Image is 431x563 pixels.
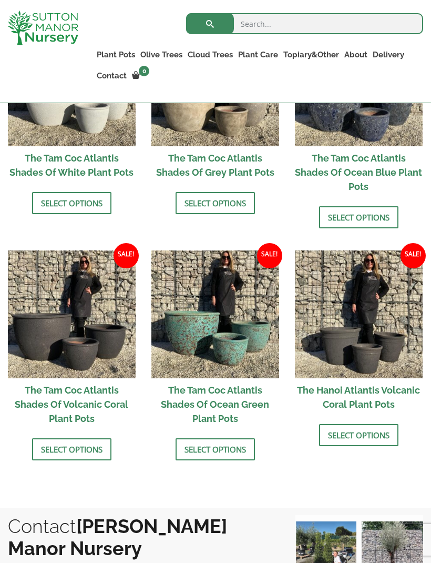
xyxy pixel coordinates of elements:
[176,192,255,214] a: Select options for “The Tam Coc Atlantis Shades Of Grey Plant Pots”
[8,515,274,559] h2: Contact
[295,146,423,198] h2: The Tam Coc Atlantis Shades Of Ocean Blue Plant Pots
[151,250,279,378] img: The Tam Coc Atlantis Shades Of Ocean Green Plant Pots
[32,192,111,214] a: Select options for “The Tam Coc Atlantis Shades Of White Plant Pots”
[114,243,139,268] span: Sale!
[281,47,342,62] a: Topiary&Other
[370,47,407,62] a: Delivery
[151,250,279,430] a: Sale! The Tam Coc Atlantis Shades Of Ocean Green Plant Pots
[235,47,281,62] a: Plant Care
[8,515,227,559] b: [PERSON_NAME] Manor Nursery
[295,18,423,198] a: Sale! The Tam Coc Atlantis Shades Of Ocean Blue Plant Pots
[8,146,136,184] h2: The Tam Coc Atlantis Shades Of White Plant Pots
[94,47,138,62] a: Plant Pots
[295,250,423,378] img: The Hanoi Atlantis Volcanic Coral Plant Pots
[32,438,111,460] a: Select options for “The Tam Coc Atlantis Shades Of Volcanic Coral Plant Pots”
[8,11,78,45] img: logo
[129,68,152,83] a: 0
[176,438,255,460] a: Select options for “The Tam Coc Atlantis Shades Of Ocean Green Plant Pots”
[151,378,279,430] h2: The Tam Coc Atlantis Shades Of Ocean Green Plant Pots
[94,68,129,83] a: Contact
[8,250,136,378] img: The Tam Coc Atlantis Shades Of Volcanic Coral Plant Pots
[295,250,423,416] a: Sale! The Hanoi Atlantis Volcanic Coral Plant Pots
[8,378,136,430] h2: The Tam Coc Atlantis Shades Of Volcanic Coral Plant Pots
[295,378,423,416] h2: The Hanoi Atlantis Volcanic Coral Plant Pots
[151,146,279,184] h2: The Tam Coc Atlantis Shades Of Grey Plant Pots
[138,47,185,62] a: Olive Trees
[186,13,423,34] input: Search...
[319,206,398,228] a: Select options for “The Tam Coc Atlantis Shades Of Ocean Blue Plant Pots”
[401,243,426,268] span: Sale!
[139,66,149,76] span: 0
[342,47,370,62] a: About
[319,424,398,446] a: Select options for “The Hanoi Atlantis Volcanic Coral Plant Pots”
[185,47,235,62] a: Cloud Trees
[8,250,136,430] a: Sale! The Tam Coc Atlantis Shades Of Volcanic Coral Plant Pots
[257,243,282,268] span: Sale!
